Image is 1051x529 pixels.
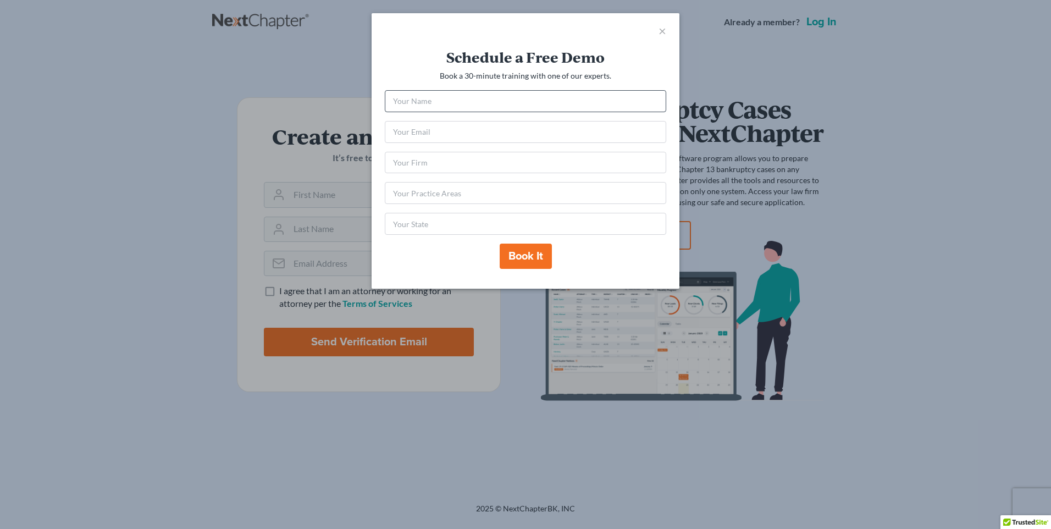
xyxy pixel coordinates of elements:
[385,213,666,235] input: Your State
[385,70,666,81] p: Book a 30-minute training with one of our experts.
[659,23,666,38] span: ×
[659,24,666,37] button: close
[385,90,666,112] input: Your Name
[385,48,666,66] h3: Schedule a Free Demo
[385,121,666,143] input: Your Email
[385,152,666,174] input: Your Firm
[385,182,666,204] input: Your Practice Areas
[500,244,552,269] button: Book it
